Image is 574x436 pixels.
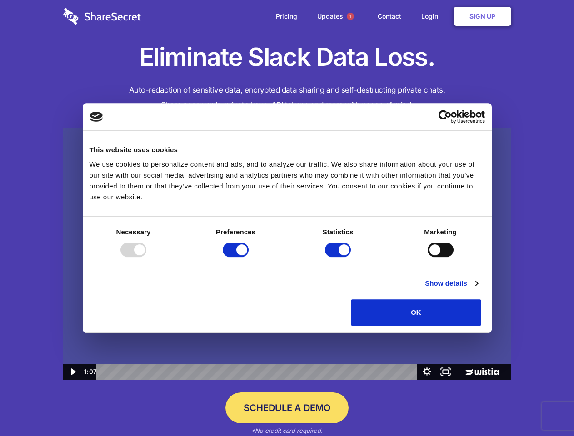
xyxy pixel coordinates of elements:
a: Sign Up [454,7,511,26]
img: logo-wordmark-white-trans-d4663122ce5f474addd5e946df7df03e33cb6a1c49d2221995e7729f52c070b2.svg [63,8,141,25]
a: Usercentrics Cookiebot - opens in a new window [405,110,485,124]
h1: Eliminate Slack Data Loss. [63,41,511,74]
img: Sharesecret [63,128,511,380]
strong: Necessary [116,228,151,236]
a: Wistia Logo -- Learn More [455,364,511,380]
strong: Preferences [216,228,255,236]
em: *No credit card required. [251,427,323,434]
a: Login [412,2,452,30]
h4: Auto-redaction of sensitive data, encrypted data sharing and self-destructing private chats. Shar... [63,83,511,113]
button: Show settings menu [418,364,436,380]
a: Show details [425,278,478,289]
button: OK [351,299,481,326]
a: Pricing [267,2,306,30]
div: We use cookies to personalize content and ads, and to analyze our traffic. We also share informat... [90,159,485,203]
a: Schedule a Demo [225,392,349,423]
strong: Statistics [323,228,354,236]
img: logo [90,112,103,122]
div: This website uses cookies [90,144,485,155]
strong: Marketing [424,228,457,236]
div: Playbar [104,364,413,380]
span: 1 [347,13,354,20]
button: Play Video [63,364,82,380]
a: Contact [369,2,410,30]
button: Fullscreen [436,364,455,380]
